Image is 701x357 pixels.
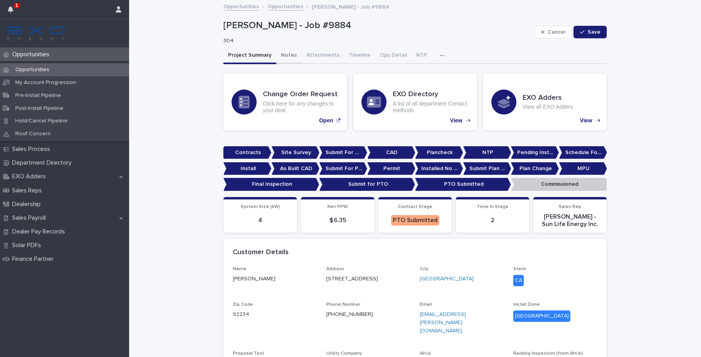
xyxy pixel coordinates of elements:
[511,146,559,159] p: Pending Install Task
[420,267,428,271] span: City
[538,213,602,228] p: [PERSON_NAME] - Sun Life Energy Inc.
[223,48,276,64] button: Project Summary
[420,312,466,334] a: [EMAIL_ADDRESS][PERSON_NAME][DOMAIN_NAME]
[391,215,439,226] div: PTO Submitted
[233,310,317,319] p: 92234
[415,162,463,175] p: Installed No Permit
[513,351,583,356] span: Racking Inspection (from AHJs)
[326,302,360,307] span: Phone Number
[9,51,56,58] p: Opportunities
[223,38,528,44] p: 304
[9,242,47,249] p: Solar PDFs
[223,162,271,175] p: Install
[6,25,66,41] img: FKS5r6ZBThi8E5hshIGi
[271,162,320,175] p: As Built CAD
[327,205,348,209] span: Net PPW
[233,302,253,307] span: Zip Code
[233,248,289,257] h2: Customer Details
[306,217,370,224] p: $ 6.35
[415,146,463,159] p: Plancheck
[511,162,559,175] p: Plan Change
[9,105,70,112] p: Post-Install Pipeline
[223,20,531,31] p: [PERSON_NAME] - Job #9884
[393,100,469,114] p: A list of all department Contact methods
[450,117,462,124] p: View
[9,187,48,194] p: Sales Reps
[9,201,47,208] p: Dealership
[559,146,607,159] p: Schedule For Install
[511,178,607,191] p: Commissioned
[412,48,432,64] button: NTP
[223,146,271,159] p: Contracts
[319,117,333,124] p: Open
[9,145,56,153] p: Sales Process
[463,146,511,159] p: NTP
[513,302,540,307] span: Install Zone
[393,90,469,99] h3: EXO Directory
[9,92,67,99] p: Pre-Install Pipeline
[15,3,18,8] p: 1
[559,205,581,209] span: Sales Rep
[9,255,60,263] p: Finance Partner
[523,94,573,102] h3: EXO Adders
[223,2,259,11] a: Opportunities
[8,5,18,19] div: 1
[326,275,378,283] p: [STREET_ADDRESS]
[223,74,347,131] a: Open
[573,26,607,38] button: Save
[513,267,526,271] span: State
[223,178,319,191] p: Final Inspection
[326,351,362,356] span: Utility Company
[228,217,292,224] p: 4
[420,275,474,283] a: [GEOGRAPHIC_DATA]
[319,162,367,175] p: Submit For Permit
[263,100,339,114] p: Click here for any changes to your deal
[9,66,56,73] p: Opportunities
[580,117,592,124] p: View
[9,173,52,180] p: EXO Adders
[268,2,303,11] a: Opportunities
[319,146,367,159] p: Submit For CAD
[344,48,375,64] button: Timeline
[523,104,573,110] p: View all EXO Adders
[276,48,302,64] button: Notes
[9,214,52,222] p: Sales Payroll
[9,228,71,235] p: Dealer Pay Records
[326,267,344,271] span: Address
[513,310,570,322] div: [GEOGRAPHIC_DATA]
[367,162,415,175] p: Permit
[9,79,83,86] p: My Account Progression
[271,146,320,159] p: Site Survey
[420,351,431,356] span: AHJs
[241,205,280,209] span: System Size (kW)
[233,351,264,356] span: Proposal Tool
[312,2,389,11] p: [PERSON_NAME] - Job #9884
[513,275,524,286] div: CA
[483,74,607,131] a: View
[463,162,511,175] p: Submit Plan Change
[302,48,344,64] button: Attachments
[9,131,57,137] p: Roof Concern
[588,29,600,35] span: Save
[233,267,246,271] span: Name
[534,26,572,38] button: Cancel
[460,217,525,224] p: 2
[353,74,477,131] a: View
[420,302,432,307] span: Email
[375,48,412,64] button: Ops Detail
[415,178,511,191] p: PTO Submitted
[477,205,509,209] span: Time In Stage
[548,29,565,35] span: Cancel
[263,90,339,99] h3: Change Order Request
[9,159,78,167] p: Department Directory
[559,162,607,175] p: MPU
[367,146,415,159] p: CAD
[9,118,74,124] p: Hold/Cancel Pipeline
[233,275,317,283] p: [PERSON_NAME]
[398,205,432,209] span: Contract Stage
[319,178,415,191] p: Submit for PTO
[326,312,373,317] a: [PHONE_NUMBER]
